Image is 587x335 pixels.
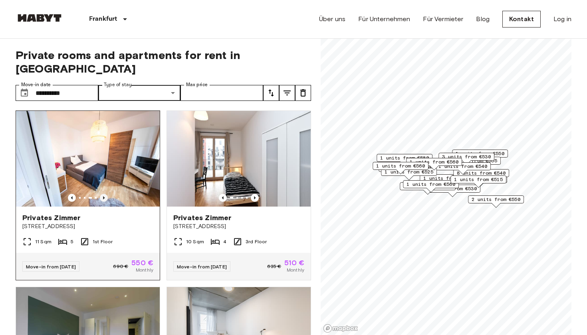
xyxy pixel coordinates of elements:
span: 3 units from €530 [442,153,491,160]
span: Move-in from [DATE] [26,264,76,270]
span: 2 units from €555 [448,157,497,164]
a: Für Unternehmen [358,14,410,24]
a: Blog [476,14,490,24]
span: [STREET_ADDRESS] [22,223,153,231]
span: Monthly [287,266,304,274]
button: Previous image [68,194,76,202]
div: Map marker [403,180,459,193]
span: Privates Zimmer [22,213,80,223]
span: 690 € [113,263,128,270]
div: Map marker [377,154,432,166]
span: 4 [223,238,226,245]
span: 1 units from €550 [456,150,504,157]
span: 10 Sqm [186,238,204,245]
button: tune [279,85,295,101]
span: Privates Zimmer [173,213,231,223]
div: Map marker [400,182,456,195]
div: Map marker [451,175,507,187]
a: Über uns [319,14,345,24]
label: Type of stay [104,81,132,88]
div: Map marker [468,195,524,208]
div: Map marker [406,158,462,170]
img: Habyt [16,14,63,22]
button: Previous image [100,194,108,202]
a: Kontakt [502,11,541,28]
img: Marketing picture of unit DE-04-004-001-04HF [16,111,160,207]
div: Map marker [435,162,491,175]
span: 635 € [267,263,281,270]
span: 3rd Floor [246,238,267,245]
label: Max price [186,81,208,88]
span: 11 Sqm [35,238,52,245]
button: tune [263,85,279,101]
span: 8 units from €540 [457,169,506,177]
span: Private rooms and apartments for rent in [GEOGRAPHIC_DATA] [16,48,311,75]
label: Move-in date [21,81,51,88]
span: 1 units from €515 [454,176,503,183]
span: [STREET_ADDRESS] [173,223,304,231]
div: Map marker [450,175,506,188]
a: Marketing picture of unit DE-04-008-01MPrevious imagePrevious imagePrivates Zimmer[STREET_ADDRESS... [167,110,311,280]
div: Map marker [438,153,494,165]
button: Previous image [251,194,259,202]
span: 1 units from €560 [376,162,425,169]
span: 1 units from €560 [410,158,458,166]
a: Mapbox logo [323,324,358,333]
button: Choose date, selected date is 8 Sep 2025 [16,85,32,101]
a: Previous imagePrevious imagePrivates Zimmer[STREET_ADDRESS]11 Sqm51st FloorMove-in from [DATE]690... [16,110,160,280]
span: Monthly [136,266,153,274]
span: 1 units from €540 [438,163,487,170]
span: 1 units from €525 [385,168,433,175]
span: 1 units from €560 [407,181,455,188]
span: 5 [71,238,73,245]
img: Marketing picture of unit DE-04-008-01M [167,111,311,207]
span: 1 units from €550 [423,175,472,182]
span: Move-in from [DATE] [177,264,227,270]
p: Frankfurt [89,14,117,24]
div: Map marker [373,162,428,174]
span: 1 units from €580 [380,154,429,162]
a: Log in [553,14,571,24]
span: 550 € [131,259,153,266]
span: 2 units from €550 [472,196,520,203]
button: tune [295,85,311,101]
button: Previous image [219,194,227,202]
span: 510 € [284,259,304,266]
a: Für Vermieter [423,14,463,24]
span: 1 units from €530 [428,185,477,192]
span: 1st Floor [93,238,113,245]
div: Map marker [452,150,508,162]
